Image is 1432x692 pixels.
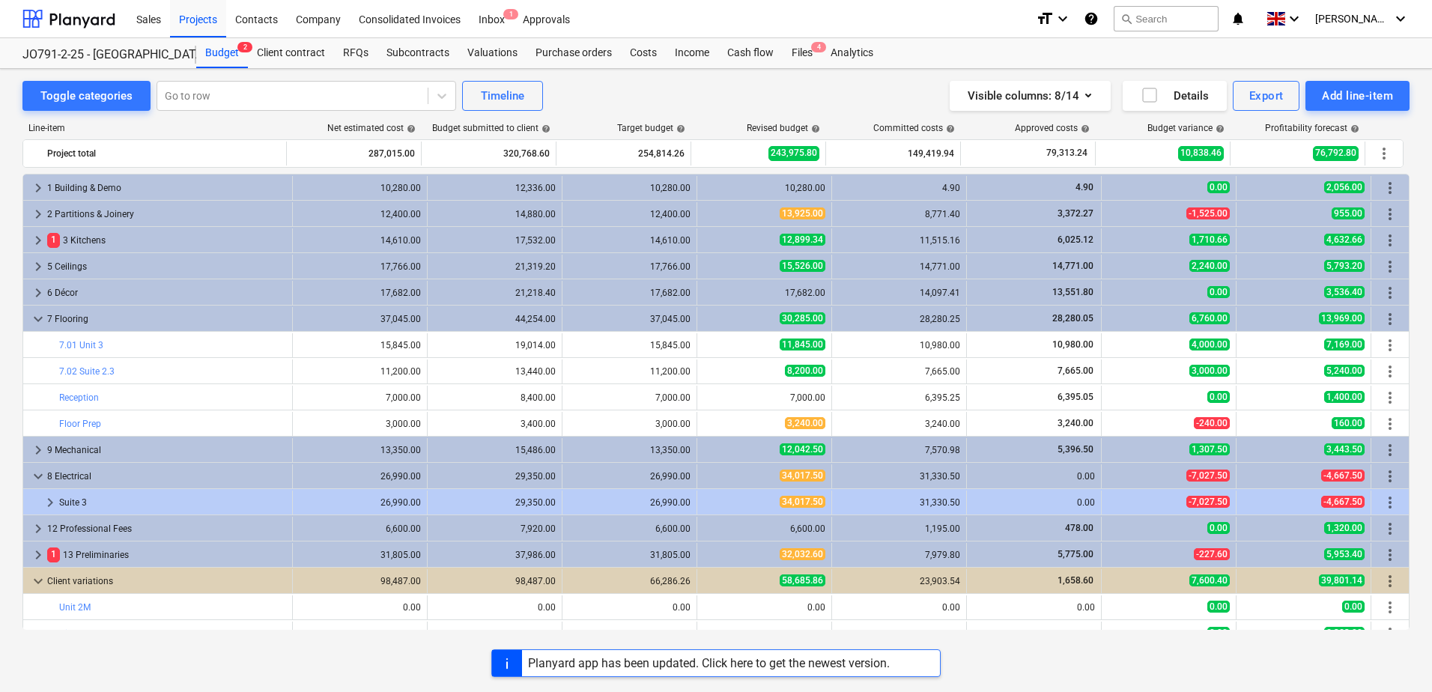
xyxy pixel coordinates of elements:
span: 11,845.00 [780,339,825,350]
div: 31,330.50 [838,497,960,508]
span: More actions [1381,231,1399,249]
span: keyboard_arrow_right [29,284,47,302]
button: Timeline [462,81,543,111]
div: Export [1249,86,1284,106]
div: 0.00 [838,602,960,613]
div: 3,000.00 [299,419,421,429]
div: 5 Ceilings [47,255,286,279]
div: 12,400.00 [568,209,691,219]
span: More actions [1381,441,1399,459]
div: 320,768.60 [428,142,550,166]
span: 1 [47,233,60,247]
div: Target budget [617,123,685,133]
i: notifications [1231,10,1246,28]
div: Client contract [248,38,334,68]
div: 13,350.00 [299,445,421,455]
span: 10,980.00 [1051,339,1095,350]
div: 11,200.00 [299,366,421,377]
div: 287,015.00 [293,142,415,166]
div: 8 Electrical [47,464,286,488]
div: Files [783,38,822,68]
div: 0.00 [973,602,1095,613]
span: help [538,124,550,133]
div: 0.00 [973,497,1095,508]
span: 1 [47,547,60,562]
span: help [1213,124,1225,133]
div: 4,595.00 [703,628,825,639]
div: Toggle categories [40,86,133,106]
span: [PERSON_NAME] [1315,13,1390,25]
div: 3,240.00 [838,419,960,429]
span: 2,240.00 [1189,260,1230,272]
div: 8,771.40 [838,209,960,219]
span: 3,000.00 [1189,365,1230,377]
div: 7,979.80 [838,550,960,560]
div: 6,395.25 [838,392,960,403]
div: Budget variance [1147,123,1225,133]
a: Cash flow [718,38,783,68]
span: 5,793.20 [1324,260,1365,272]
div: 98,487.00 [434,576,556,586]
span: More actions [1381,494,1399,512]
div: 6 Décor [47,281,286,305]
a: Costs [621,38,666,68]
span: 1 [503,9,518,19]
span: More actions [1381,389,1399,407]
span: 58,685.86 [780,574,825,586]
div: 4,595.00 [568,628,691,639]
div: Client variations [47,569,286,593]
span: keyboard_arrow_down [29,572,47,590]
span: 34,017.50 [780,496,825,508]
div: Details [1141,86,1209,106]
div: 1 Building & Demo [47,176,286,200]
div: 23,903.54 [838,576,960,586]
div: Committed costs [873,123,955,133]
div: Income [666,38,718,68]
span: 6,025.12 [1056,234,1095,245]
span: keyboard_arrow_down [29,467,47,485]
a: 7.01 Unit 3 [59,340,103,350]
div: 17,682.00 [703,288,825,298]
span: 2,056.00 [1324,181,1365,193]
button: Toggle categories [22,81,151,111]
div: 3,000.00 [568,419,691,429]
div: 254,814.26 [562,142,685,166]
div: 11,200.00 [568,366,691,377]
div: 13 Preliminaries [47,543,286,567]
span: 0.00 [1207,627,1230,639]
div: 15,486.00 [434,445,556,455]
span: 3,240.00 [785,417,825,429]
div: 3 Kitchens [47,228,286,252]
span: 0.00 [1207,286,1230,298]
span: -7,027.50 [1186,470,1230,482]
span: 7,665.00 [1056,365,1095,376]
span: 3,240.00 [1056,418,1095,428]
span: help [404,124,416,133]
i: keyboard_arrow_down [1285,10,1303,28]
div: Revised budget [747,123,820,133]
a: Files4 [783,38,822,68]
div: JO791-2-25 - [GEOGRAPHIC_DATA] [GEOGRAPHIC_DATA] [22,47,178,63]
div: 12,336.00 [434,183,556,193]
div: 12 Professional Fees [47,517,286,541]
span: 8,200.00 [785,365,825,377]
div: 0.00 [299,602,421,613]
span: More actions [1381,205,1399,223]
span: 7,169.00 [1324,339,1365,350]
span: 28,280.05 [1051,313,1095,324]
div: 0.00 [838,628,960,639]
a: Kitchen [59,628,90,639]
div: 66,286.26 [568,576,691,586]
div: Budget submitted to client [432,123,550,133]
span: keyboard_arrow_right [29,258,47,276]
div: 0.00 [434,602,556,613]
div: 6,918.00 [434,628,556,639]
span: 1,307.50 [1189,443,1230,455]
div: 10,280.00 [299,183,421,193]
div: 29,350.00 [434,497,556,508]
span: 13,969.00 [1319,312,1365,324]
span: 39,801.14 [1319,574,1365,586]
div: 10,280.00 [703,183,825,193]
div: Add line-item [1322,86,1393,106]
span: More actions [1381,336,1399,354]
